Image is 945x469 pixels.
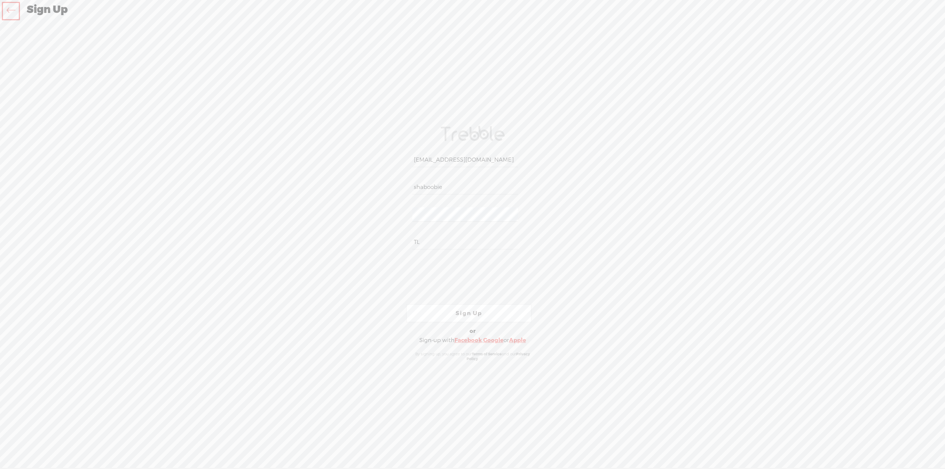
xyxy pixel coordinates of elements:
[467,352,530,361] a: Privacy Policy
[454,337,482,344] a: Facebook
[412,180,518,194] input: Choose Your Username
[483,337,504,344] a: Google
[402,337,543,344] div: Sign-up with , or
[408,348,537,365] div: By signing up, you agree to our and our .
[402,325,543,337] div: or
[472,352,502,356] a: Terms of Service
[412,153,518,167] input: Enter Your Email
[412,235,518,249] input: Add a name to your profile
[406,258,519,287] iframe: reCAPTCHA
[406,304,532,323] a: Sign Up
[509,337,526,344] a: Apple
